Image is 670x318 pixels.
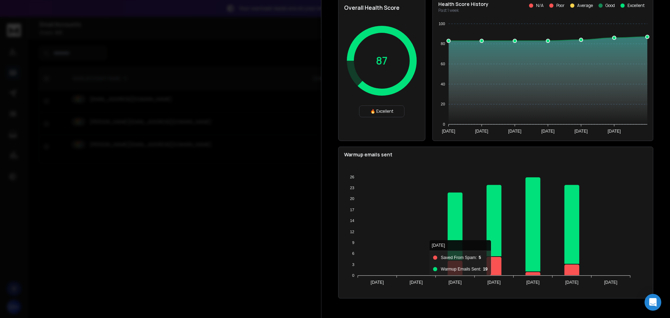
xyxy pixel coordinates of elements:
[577,3,593,8] p: Average
[352,273,354,278] tspan: 0
[352,262,354,267] tspan: 3
[410,280,423,285] tspan: [DATE]
[439,22,445,26] tspan: 100
[359,105,404,117] div: 🔥 Excellent
[350,186,354,190] tspan: 23
[441,42,445,46] tspan: 80
[443,122,445,126] tspan: 0
[442,129,455,134] tspan: [DATE]
[438,8,489,13] p: Past 1 week
[608,129,621,134] tspan: [DATE]
[350,197,354,201] tspan: 20
[536,3,544,8] p: N/A
[352,241,354,245] tspan: 9
[448,280,462,285] tspan: [DATE]
[376,54,388,67] p: 87
[350,219,354,223] tspan: 14
[508,129,521,134] tspan: [DATE]
[350,175,354,179] tspan: 26
[645,294,661,311] div: Open Intercom Messenger
[604,280,617,285] tspan: [DATE]
[441,82,445,86] tspan: 40
[352,251,354,256] tspan: 6
[350,208,354,212] tspan: 17
[344,3,419,12] h2: Overall Health Score
[526,280,539,285] tspan: [DATE]
[344,151,647,158] p: Warmup emails sent
[371,280,384,285] tspan: [DATE]
[350,230,354,234] tspan: 12
[565,280,579,285] tspan: [DATE]
[487,280,501,285] tspan: [DATE]
[475,129,488,134] tspan: [DATE]
[438,1,489,8] p: Health Score History
[541,129,554,134] tspan: [DATE]
[441,62,445,66] tspan: 60
[627,3,645,8] p: Excellent
[574,129,588,134] tspan: [DATE]
[441,102,445,106] tspan: 20
[605,3,615,8] p: Good
[556,3,565,8] p: Poor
